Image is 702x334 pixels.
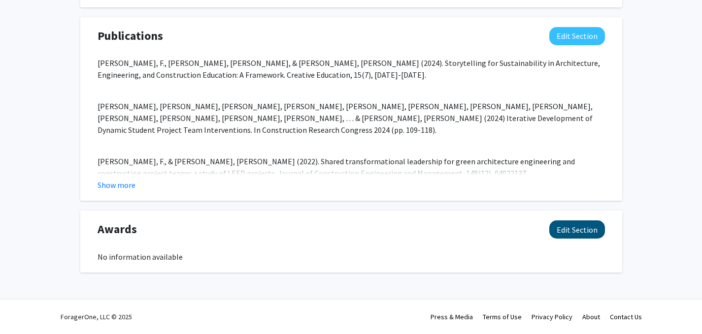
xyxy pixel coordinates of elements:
button: Edit Publications [549,27,605,45]
button: Show more [98,179,135,191]
p: [PERSON_NAME], F., [PERSON_NAME], [PERSON_NAME], & [PERSON_NAME], [PERSON_NAME] (2024). Storytell... [98,57,605,81]
span: Awards [98,220,137,238]
span: Publications [98,27,163,45]
a: About [582,312,600,321]
a: Contact Us [610,312,642,321]
a: Terms of Use [483,312,522,321]
p: [PERSON_NAME], F., & [PERSON_NAME], [PERSON_NAME] (2022). Shared transformational leadership for ... [98,155,605,179]
a: Press & Media [431,312,473,321]
p: [PERSON_NAME], [PERSON_NAME], [PERSON_NAME], [PERSON_NAME], [PERSON_NAME], [PERSON_NAME], [PERSON... [98,100,605,136]
button: Edit Awards [549,220,605,239]
div: No information available [98,251,605,263]
iframe: Chat [7,290,42,327]
a: Privacy Policy [532,312,572,321]
div: ForagerOne, LLC © 2025 [61,300,132,334]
